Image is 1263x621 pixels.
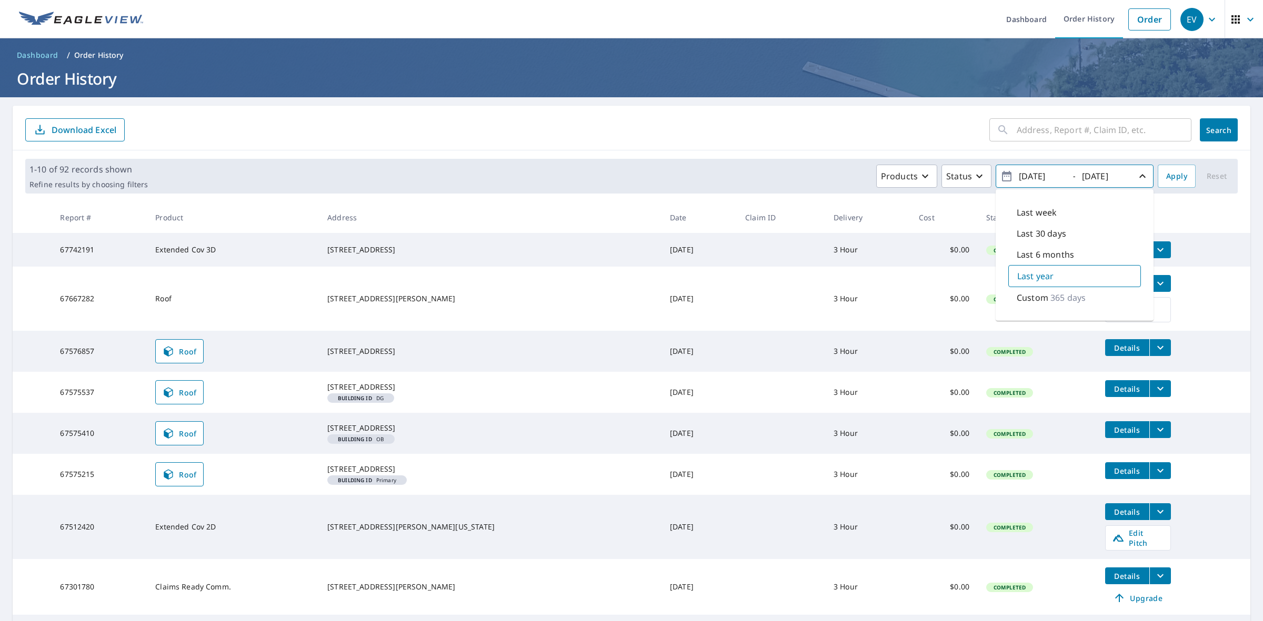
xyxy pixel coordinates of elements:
[13,47,63,64] a: Dashboard
[327,346,653,357] div: [STREET_ADDRESS]
[1050,291,1086,304] p: 365 days
[1008,202,1141,223] div: Last week
[1166,170,1187,183] span: Apply
[1149,275,1171,292] button: filesDropdownBtn-67667282
[987,389,1032,396] span: Completed
[1105,380,1149,397] button: detailsBtn-67575537
[1111,592,1165,604] span: Upgrade
[162,427,197,440] span: Roof
[910,372,978,413] td: $0.00
[825,454,910,495] td: 3 Hour
[25,118,125,141] button: Download Excel
[987,296,1032,303] span: Completed
[910,233,978,267] td: $0.00
[147,495,319,559] td: Extended Cov 2D
[987,430,1032,437] span: Completed
[52,454,147,495] td: 67575215
[661,413,737,454] td: [DATE]
[1105,503,1149,520] button: detailsBtn-67512420
[162,345,197,358] span: Roof
[13,68,1250,89] h1: Order History
[155,421,204,445] a: Roof
[661,331,737,372] td: [DATE]
[1017,115,1191,145] input: Address, Report #, Claim ID, etc.
[155,339,204,363] a: Roof
[327,522,653,532] div: [STREET_ADDRESS][PERSON_NAME][US_STATE]
[332,436,390,442] span: OB
[1111,507,1143,517] span: Details
[910,331,978,372] td: $0.00
[1079,168,1130,185] input: yyyy/mm/dd
[162,386,197,399] span: Roof
[338,477,372,483] em: Building ID
[1149,421,1171,438] button: filesDropdownBtn-67575410
[327,245,653,255] div: [STREET_ADDRESS]
[1149,339,1171,356] button: filesDropdownBtn-67576857
[1008,265,1141,287] div: Last year
[332,395,390,401] span: DG
[1200,118,1238,141] button: Search
[661,267,737,331] td: [DATE]
[147,267,319,331] td: Roof
[661,495,737,559] td: [DATE]
[881,170,918,182] p: Products
[147,202,319,233] th: Product
[1111,425,1143,435] span: Details
[162,468,197,481] span: Roof
[1149,380,1171,397] button: filesDropdownBtn-67575537
[52,233,147,267] td: 67742191
[825,202,910,233] th: Delivery
[987,584,1032,591] span: Completed
[1180,8,1204,31] div: EV
[52,331,147,372] td: 67576857
[1105,589,1171,606] a: Upgrade
[1158,165,1196,188] button: Apply
[17,50,58,60] span: Dashboard
[941,165,991,188] button: Status
[74,50,124,60] p: Order History
[327,582,653,592] div: [STREET_ADDRESS][PERSON_NAME]
[52,495,147,559] td: 67512420
[661,454,737,495] td: [DATE]
[1149,462,1171,479] button: filesDropdownBtn-67575215
[1017,227,1066,240] p: Last 30 days
[1149,567,1171,584] button: filesDropdownBtn-67301780
[987,348,1032,355] span: Completed
[327,382,653,392] div: [STREET_ADDRESS]
[1016,168,1067,185] input: yyyy/mm/dd
[910,267,978,331] td: $0.00
[1111,466,1143,476] span: Details
[987,524,1032,531] span: Completed
[1149,241,1171,258] button: filesDropdownBtn-67742191
[910,559,978,615] td: $0.00
[661,202,737,233] th: Date
[737,202,825,233] th: Claim ID
[1112,528,1164,548] span: Edit Pitch
[987,471,1032,479] span: Completed
[52,559,147,615] td: 67301780
[338,395,372,401] em: Building ID
[661,372,737,413] td: [DATE]
[67,49,70,62] li: /
[19,12,143,27] img: EV Logo
[327,293,653,304] div: [STREET_ADDRESS][PERSON_NAME]
[661,233,737,267] td: [DATE]
[910,202,978,233] th: Cost
[1149,503,1171,520] button: filesDropdownBtn-67512420
[13,47,1250,64] nav: breadcrumb
[1105,462,1149,479] button: detailsBtn-67575215
[825,413,910,454] td: 3 Hour
[1000,167,1149,186] span: -
[1111,571,1143,581] span: Details
[910,495,978,559] td: $0.00
[825,495,910,559] td: 3 Hour
[910,454,978,495] td: $0.00
[987,247,1032,254] span: Completed
[332,477,403,483] span: Primary
[29,180,148,189] p: Refine results by choosing filters
[1111,384,1143,394] span: Details
[1008,244,1141,265] div: Last 6 months
[1111,343,1143,353] span: Details
[1208,125,1229,135] span: Search
[1017,270,1054,282] p: Last year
